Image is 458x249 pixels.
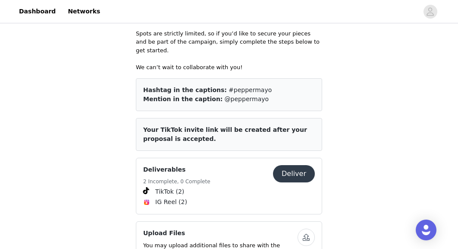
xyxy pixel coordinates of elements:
[143,229,298,238] h4: Upload Files
[155,187,184,196] span: TikTok (2)
[426,5,434,19] div: avatar
[136,63,322,72] p: We can’t wait to collaborate with you!
[229,86,272,93] span: #peppermayo
[273,165,315,182] button: Deliver
[143,199,150,206] img: Instagram Reels Icon
[136,29,322,55] p: Spots are strictly limited, so if you’d like to secure your pieces and be part of the campaign, s...
[225,96,269,102] span: @peppermayo
[155,198,187,207] span: IG Reel (2)
[143,96,223,102] span: Mention in the caption:
[63,2,105,21] a: Networks
[416,220,436,240] div: Open Intercom Messenger
[143,86,227,93] span: Hashtag in the captions:
[143,178,210,185] h5: 2 Incomplete, 0 Complete
[143,165,210,174] h4: Deliverables
[143,126,307,142] span: Your TikTok invite link will be created after your proposal is accepted.
[14,2,61,21] a: Dashboard
[136,158,322,214] div: Deliverables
